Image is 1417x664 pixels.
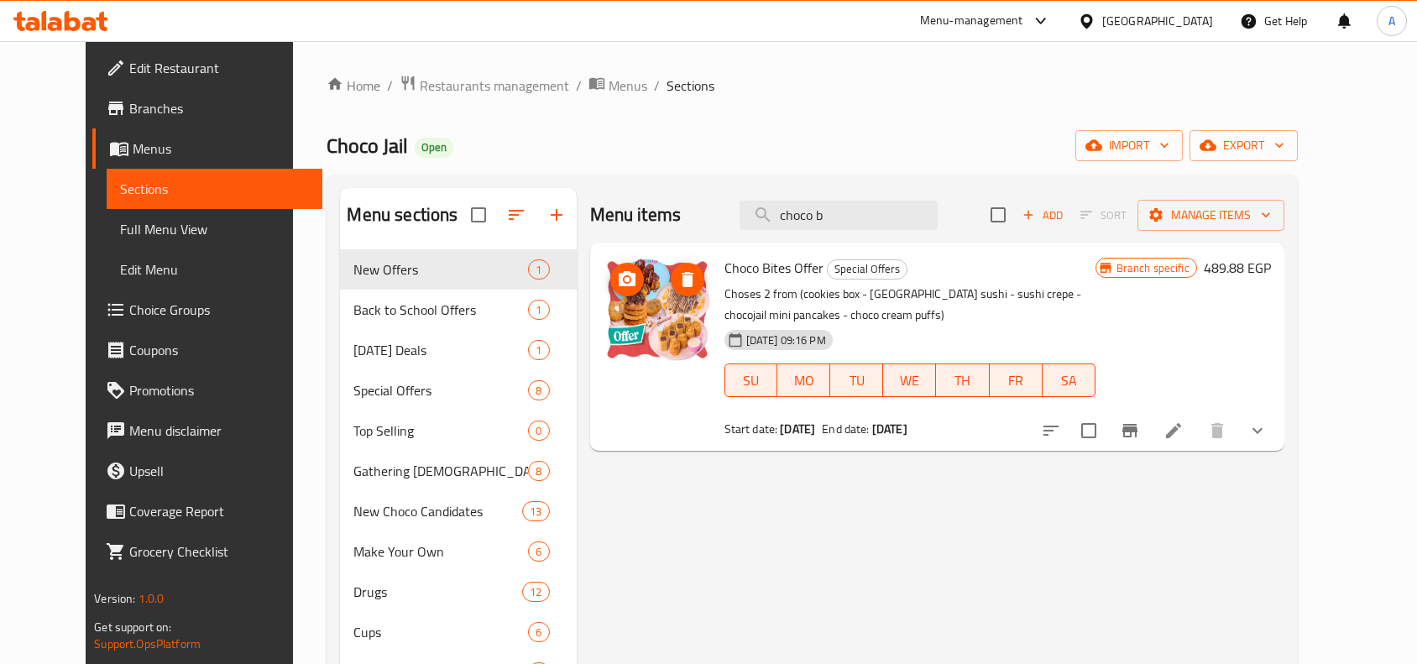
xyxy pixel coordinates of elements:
a: Edit Menu [107,249,322,290]
button: TU [830,363,883,397]
a: Promotions [92,370,322,410]
div: Drugs12 [340,572,576,612]
span: SU [732,369,771,393]
a: Edit menu item [1163,421,1184,441]
span: Select to update [1071,413,1106,448]
button: delete [1197,410,1237,451]
span: 1 [529,342,548,358]
img: Choco Bites Offer [604,256,711,363]
p: Choses 2 from (cookies box - [GEOGRAPHIC_DATA] sushi - sushi crepe - chocojail mini pancakes - ch... [724,284,1095,326]
span: 1 [529,262,548,278]
div: items [528,461,549,481]
a: Menus [92,128,322,169]
input: search [740,201,938,230]
span: MO [784,369,824,393]
button: Add section [536,195,577,235]
span: Sections [667,76,714,96]
span: Menus [133,139,309,159]
span: Grocery Checklist [129,541,309,562]
button: show more [1237,410,1278,451]
span: Start date: [724,418,778,440]
button: Manage items [1137,200,1284,231]
span: A [1388,12,1395,30]
div: Cups6 [340,612,576,652]
span: Branch specific [1110,260,1196,276]
div: Back to School Offers1 [340,290,576,330]
div: New Offers1 [340,249,576,290]
span: Sections [120,179,309,199]
span: Sort sections [496,195,536,235]
a: Restaurants management [400,75,569,97]
span: Back to School Offers [353,300,528,320]
div: Menu-management [920,11,1023,31]
b: [DATE] [872,418,907,440]
span: Gathering [DEMOGRAPHIC_DATA] [353,461,528,481]
button: MO [777,363,830,397]
div: items [528,259,549,280]
span: Manage items [1151,205,1271,226]
div: Cups [353,622,528,642]
span: Add [1020,206,1065,225]
div: items [528,300,549,320]
a: Grocery Checklist [92,531,322,572]
button: sort-choices [1031,410,1071,451]
div: items [528,541,549,562]
div: Friday Deals [353,340,528,360]
div: Gathering Ramadan [353,461,528,481]
span: Drugs [353,582,522,602]
span: Upsell [129,461,309,481]
div: [DATE] Deals1 [340,330,576,370]
span: 0 [529,423,548,439]
span: Select section [980,197,1016,233]
button: WE [883,363,936,397]
div: Special Offers [353,380,528,400]
button: import [1075,130,1183,161]
div: New Choco Candidates13 [340,491,576,531]
span: End date: [822,418,869,440]
div: Special Offers8 [340,370,576,410]
h2: Menu items [590,202,682,227]
span: 8 [529,383,548,399]
span: export [1203,135,1284,156]
div: items [522,582,549,602]
span: 1.0.0 [139,588,165,609]
span: 12 [523,584,548,600]
span: New Offers [353,259,528,280]
div: items [528,622,549,642]
a: Full Menu View [107,209,322,249]
div: items [528,340,549,360]
span: Coupons [129,340,309,360]
span: Restaurants management [420,76,569,96]
span: 8 [529,463,548,479]
button: delete image [671,263,704,296]
span: Make Your Own [353,541,528,562]
a: Upsell [92,451,322,491]
li: / [387,76,393,96]
button: FR [990,363,1043,397]
span: 13 [523,504,548,520]
div: items [528,421,549,441]
span: SA [1049,369,1089,393]
span: New Choco Candidates [353,501,522,521]
span: Special Offers [828,259,907,279]
span: Edit Restaurant [129,58,309,78]
span: Edit Menu [120,259,309,280]
span: Coverage Report [129,501,309,521]
h2: Menu sections [347,202,458,227]
span: Top Selling [353,421,528,441]
span: FR [996,369,1036,393]
a: Support.OpsPlatform [94,633,201,655]
span: TH [943,369,982,393]
span: TU [837,369,876,393]
div: Open [415,138,453,158]
div: items [528,380,549,400]
button: TH [936,363,989,397]
nav: breadcrumb [327,75,1297,97]
a: Home [327,76,380,96]
a: Branches [92,88,322,128]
